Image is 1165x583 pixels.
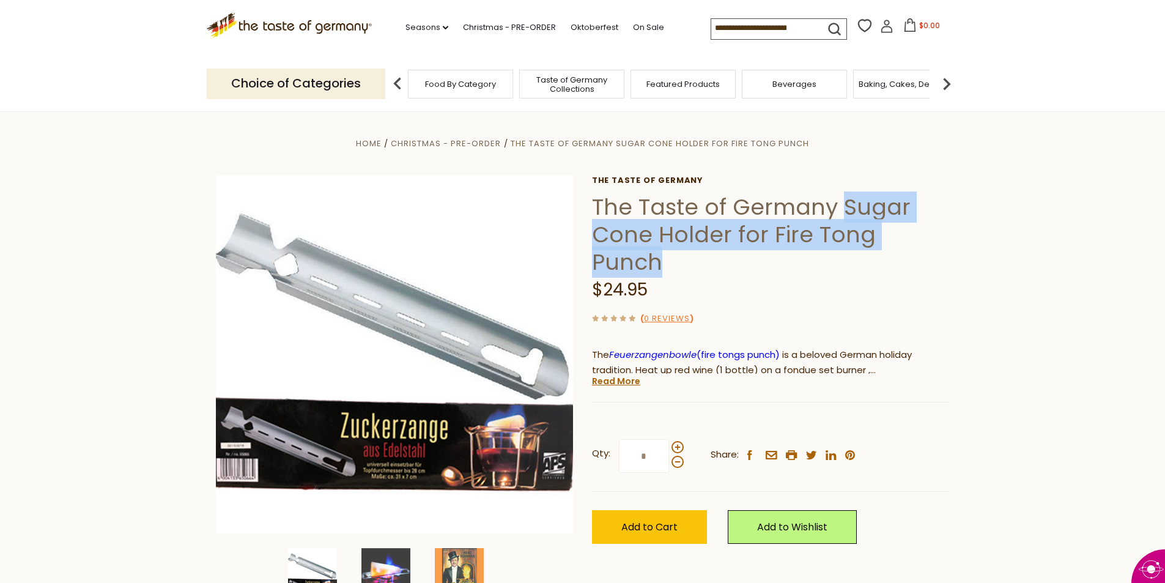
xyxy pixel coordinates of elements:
span: $24.95 [592,278,648,302]
a: Oktoberfest [571,21,618,34]
a: 0 Reviews [644,313,690,325]
span: $0.00 [919,20,940,31]
a: Christmas - PRE-ORDER [463,21,556,34]
button: Add to Cart [592,510,707,544]
a: Seasons [405,21,448,34]
p: The is a beloved German holiday tradition. Heat up red wine (1 bottle) on a fondue set burner , a... [592,347,950,378]
span: (fire tongs punch) [609,348,780,361]
a: Christmas - PRE-ORDER [391,138,501,149]
h1: The Taste of Germany Sugar Cone Holder for Fire Tong Punch [592,193,950,276]
a: Baking, Cakes, Desserts [859,80,953,89]
input: Qty: [619,439,669,473]
span: Add to Cart [621,520,678,534]
span: ( ) [640,313,693,324]
span: Share: [711,447,739,462]
a: The Taste of Germany Sugar Cone Holder for Fire Tong Punch [511,138,809,149]
a: Home [356,138,382,149]
button: $0.00 [896,18,948,37]
a: Add to Wishlist [728,510,857,544]
p: Choice of Categories [207,69,385,98]
a: Taste of Germany Collections [523,75,621,94]
a: On Sale [633,21,664,34]
a: The Taste of Germany [592,176,950,185]
em: Feuerzangenbowle [609,348,697,361]
a: Featured Products [646,80,720,89]
a: Read More [592,375,640,387]
img: next arrow [934,72,959,96]
a: Feuerzangenbowle(fire tongs punch) [609,348,780,361]
strong: Qty: [592,446,610,461]
a: Food By Category [425,80,496,89]
img: previous arrow [385,72,410,96]
img: The Taste of Germany Sugar Cone Holder for Fire Tong Punch [216,176,574,533]
a: Beverages [772,80,816,89]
